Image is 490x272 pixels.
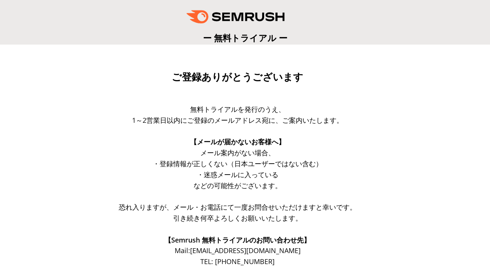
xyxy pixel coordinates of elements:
[200,148,275,157] span: メール案内がない場合、
[190,105,285,114] span: 無料トライアルを発行のうえ、
[164,235,310,244] span: 【Semrush 無料トライアルのお問い合わせ先】
[203,32,287,44] span: ー 無料トライアル ー
[197,170,278,179] span: ・迷惑メールに入っている
[194,181,282,190] span: などの可能性がございます。
[190,137,285,146] span: 【メールが届かないお客様へ】
[119,202,356,212] span: 恐れ入りますが、メール・お電話にて一度お問合せいただけますと幸いです。
[153,159,323,168] span: ・登録情報が正しくない（日本ユーザーではない含む）
[200,257,275,266] span: TEL: [PHONE_NUMBER]
[132,116,343,125] span: 1～2営業日以内にご登録のメールアドレス宛に、ご案内いたします。
[172,71,303,83] span: ご登録ありがとうございます
[175,246,301,255] span: Mail: [EMAIL_ADDRESS][DOMAIN_NAME]
[173,213,302,223] span: 引き続き何卒よろしくお願いいたします。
